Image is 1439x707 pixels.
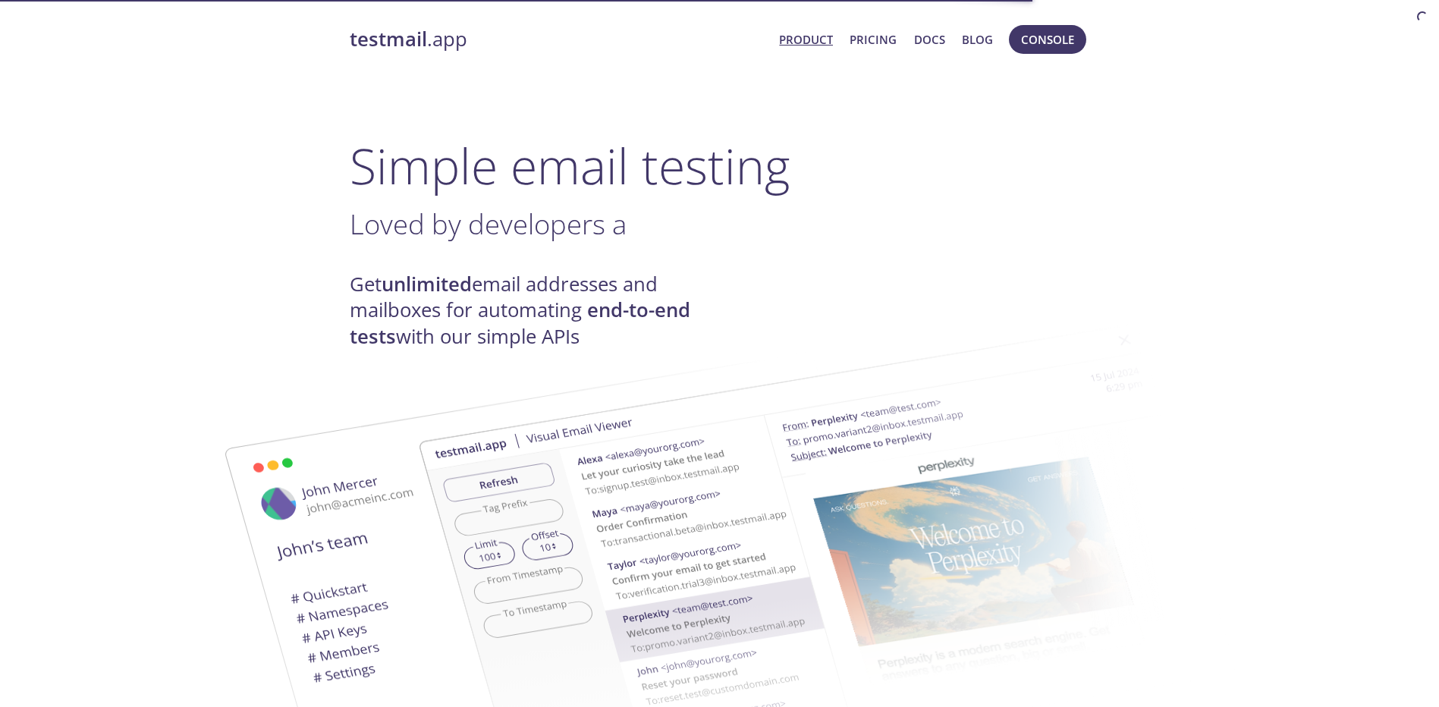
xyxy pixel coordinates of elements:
a: Docs [914,30,945,49]
strong: testmail [350,26,427,52]
span: Loved by developers a [350,205,627,243]
h4: Get email addresses and mailboxes for automating with our simple APIs [350,272,720,350]
a: Blog [962,30,993,49]
a: testmail.app [350,27,768,52]
h1: Simple email testing [350,137,1090,195]
a: Product [779,30,833,49]
span: Console [1021,30,1074,49]
button: Console [1009,25,1086,54]
strong: unlimited [382,271,472,297]
strong: end-to-end tests [350,297,690,349]
a: Pricing [850,30,897,49]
